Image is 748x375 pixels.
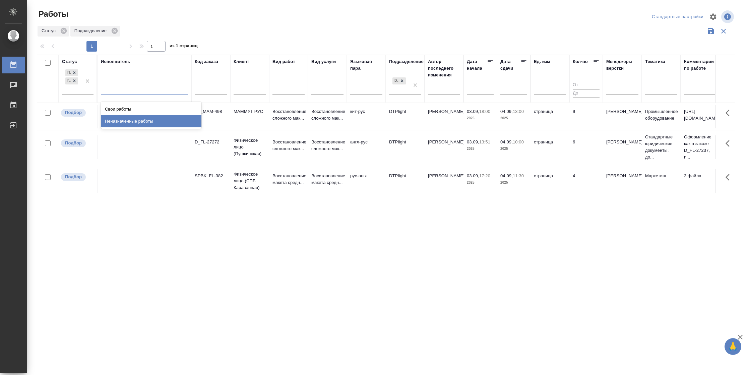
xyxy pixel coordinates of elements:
p: 2025 [467,145,494,152]
td: [PERSON_NAME] [425,135,463,159]
p: Восстановление макета средн... [272,173,305,186]
span: 🙏 [727,339,739,354]
div: Исполнитель [101,58,130,65]
div: split button [650,12,705,22]
div: Подразделение [70,26,120,37]
td: DTPlight [386,169,425,193]
p: МАММУТ РУС [234,108,266,115]
button: Здесь прячутся важные кнопки [722,169,738,185]
p: 11:30 [513,173,524,178]
p: Подразделение [74,27,109,34]
div: Подбор, Готов к работе [65,77,79,85]
td: DTPlight [386,105,425,128]
p: [PERSON_NAME] [606,139,638,145]
p: Восстановление сложного мак... [272,108,305,122]
p: Восстановление макета средн... [311,173,344,186]
td: страница [531,169,569,193]
p: Подбор [65,174,82,180]
div: Тематика [645,58,665,65]
p: 2025 [467,179,494,186]
p: Стандартные юридические документы, до... [645,134,677,161]
p: [PERSON_NAME] [606,173,638,179]
div: Менеджеры верстки [606,58,638,72]
div: Можно подбирать исполнителей [60,173,93,182]
input: От [573,81,600,89]
span: Посмотреть информацию [721,10,735,23]
div: Подбор [65,69,71,76]
span: из 1 страниц [170,42,198,52]
p: 13:00 [513,109,524,114]
span: Настроить таблицу [705,9,721,25]
td: 9 [569,105,603,128]
p: Маркетинг [645,173,677,179]
td: страница [531,105,569,128]
div: Ед. изм [534,58,550,65]
div: Можно подбирать исполнителей [60,108,93,117]
div: Комментарии по работе [684,58,716,72]
p: 17:20 [479,173,490,178]
p: 04.09, [500,173,513,178]
div: DTPlight [392,77,407,85]
p: 13:51 [479,139,490,144]
p: 03.09, [467,139,479,144]
p: Физическое лицо (СПБ Караванная) [234,171,266,191]
td: рус-англ [347,169,386,193]
div: Подбор, Готов к работе [65,69,79,77]
td: англ-рус [347,135,386,159]
p: [URL][DOMAIN_NAME].. [684,108,716,122]
p: 18:00 [479,109,490,114]
p: 2025 [467,115,494,122]
div: D_FL-27272 [195,139,227,145]
button: Здесь прячутся важные кнопки [722,135,738,151]
p: 10:00 [513,139,524,144]
p: Восстановление сложного мак... [311,108,344,122]
button: Здесь прячутся важные кнопки [722,105,738,121]
div: Подразделение [389,58,424,65]
div: Клиент [234,58,249,65]
button: Сбросить фильтры [717,25,730,38]
div: Вид работ [272,58,295,65]
td: 4 [569,169,603,193]
div: Дата сдачи [500,58,520,72]
div: Неназначенные работы [101,115,201,127]
p: Восстановление сложного мак... [272,139,305,152]
div: Свои работы [101,103,201,115]
p: 2025 [500,179,527,186]
div: C3_MAM-498 [195,108,227,115]
div: DTPlight [392,77,398,84]
p: 04.09, [500,139,513,144]
div: SPBK_FL-382 [195,173,227,179]
td: DTPlight [386,135,425,159]
p: Восстановление сложного мак... [311,139,344,152]
input: До [573,89,600,98]
td: 6 [569,135,603,159]
div: Языковая пара [350,58,382,72]
td: [PERSON_NAME] [425,169,463,193]
div: Дата начала [467,58,487,72]
p: 03.09, [467,173,479,178]
div: Вид услуги [311,58,336,65]
td: кит-рус [347,105,386,128]
p: Физическое лицо (Пушкинская) [234,137,266,157]
div: Готов к работе [65,77,71,84]
p: Подбор [65,109,82,116]
p: 03.09, [467,109,479,114]
p: 2025 [500,145,527,152]
p: Оформление как в заказе D_FL-27237, п... [684,134,716,161]
button: 🙏 [725,338,741,355]
p: Промышленное оборудование [645,108,677,122]
div: Автор последнего изменения [428,58,460,78]
td: [PERSON_NAME] [425,105,463,128]
td: страница [531,135,569,159]
p: Подбор [65,140,82,146]
p: Статус [42,27,58,34]
p: 2025 [500,115,527,122]
div: Статус [38,26,69,37]
p: 3 файла [684,173,716,179]
p: [PERSON_NAME] [606,108,638,115]
div: Кол-во [573,58,588,65]
span: Работы [37,9,68,19]
p: 04.09, [500,109,513,114]
div: Статус [62,58,77,65]
button: Сохранить фильтры [704,25,717,38]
